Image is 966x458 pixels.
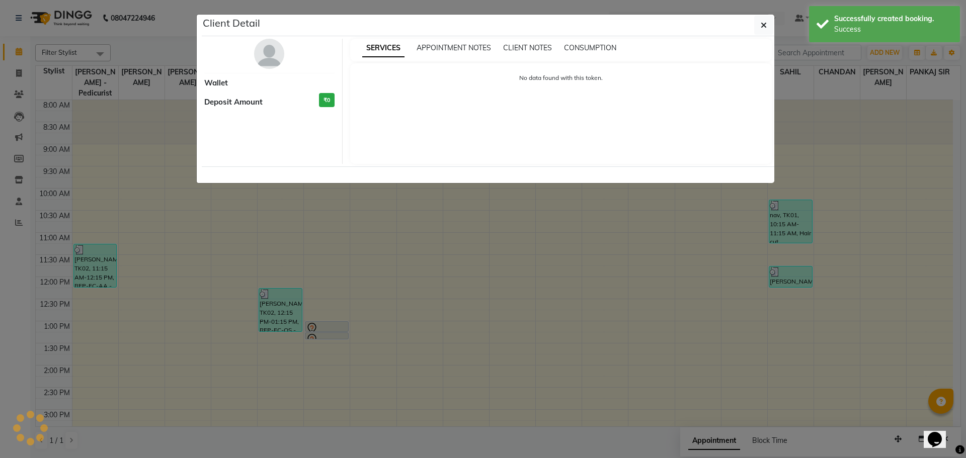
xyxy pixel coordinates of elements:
iframe: chat widget [924,418,956,448]
img: avatar [254,39,284,69]
h3: ₹0 [319,93,335,108]
span: CONSUMPTION [564,43,616,52]
span: APPOINTMENT NOTES [417,43,491,52]
span: Wallet [204,77,228,89]
span: CLIENT NOTES [503,43,552,52]
p: No data found with this token. [360,73,762,82]
div: Successfully created booking. [834,14,952,24]
div: Success [834,24,952,35]
span: SERVICES [362,39,405,57]
h5: Client Detail [203,16,260,31]
span: Deposit Amount [204,97,263,108]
